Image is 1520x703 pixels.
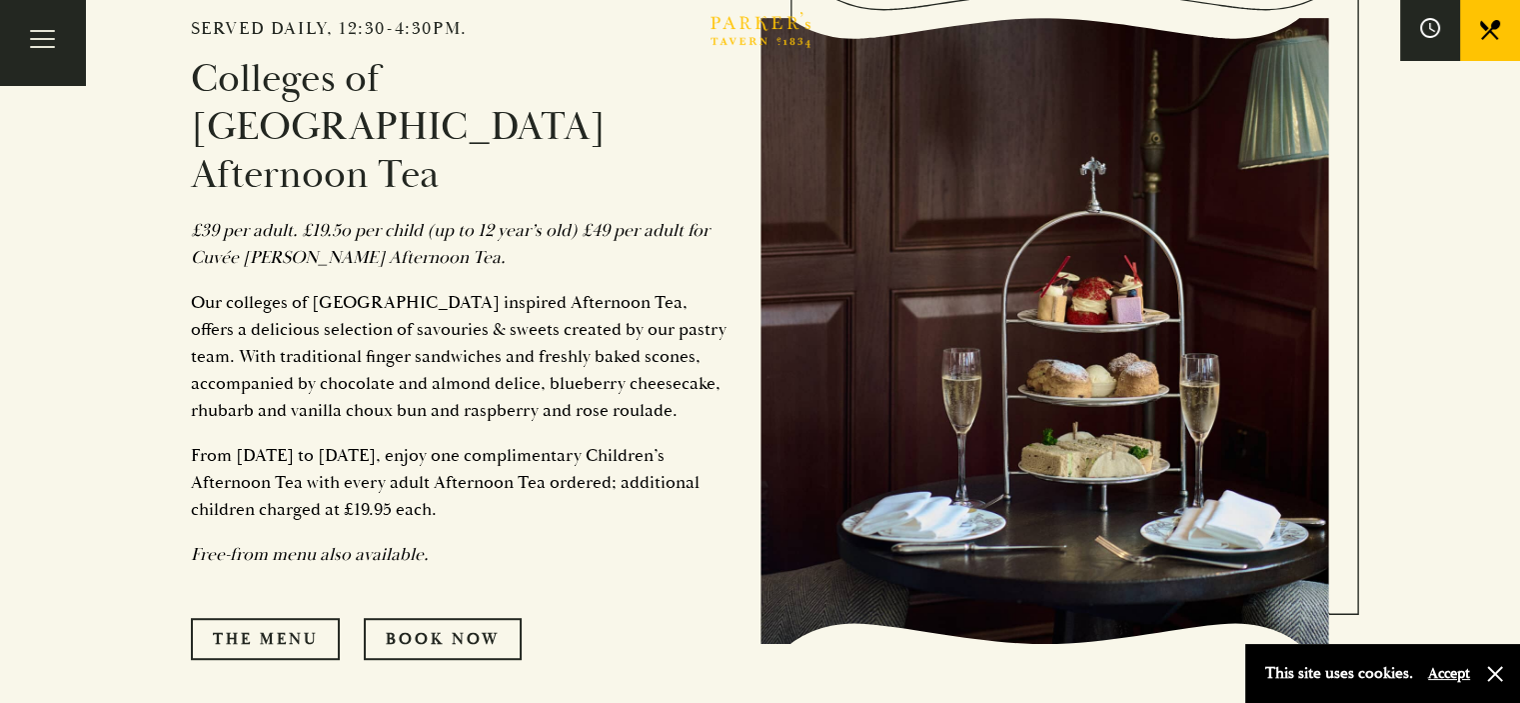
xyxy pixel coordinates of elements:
[1428,664,1470,683] button: Accept
[191,543,429,566] em: Free-from menu also available.
[364,618,522,660] a: Book Now
[191,18,731,40] h2: Served daily, 12:30-4:30pm.
[191,55,731,199] h3: Colleges of [GEOGRAPHIC_DATA] Afternoon Tea
[191,289,731,424] p: Our colleges of [GEOGRAPHIC_DATA] inspired Afternoon Tea, offers a delicious selection of savouri...
[191,618,340,660] a: The Menu
[1265,659,1413,688] p: This site uses cookies.
[191,442,731,523] p: From [DATE] to [DATE], enjoy one complimentary Children’s Afternoon Tea with every adult Afternoo...
[191,219,710,269] em: £39 per adult. £19.5o per child (up to 12 year’s old) £49 per adult for Cuvée [PERSON_NAME] After...
[1485,664,1505,684] button: Close and accept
